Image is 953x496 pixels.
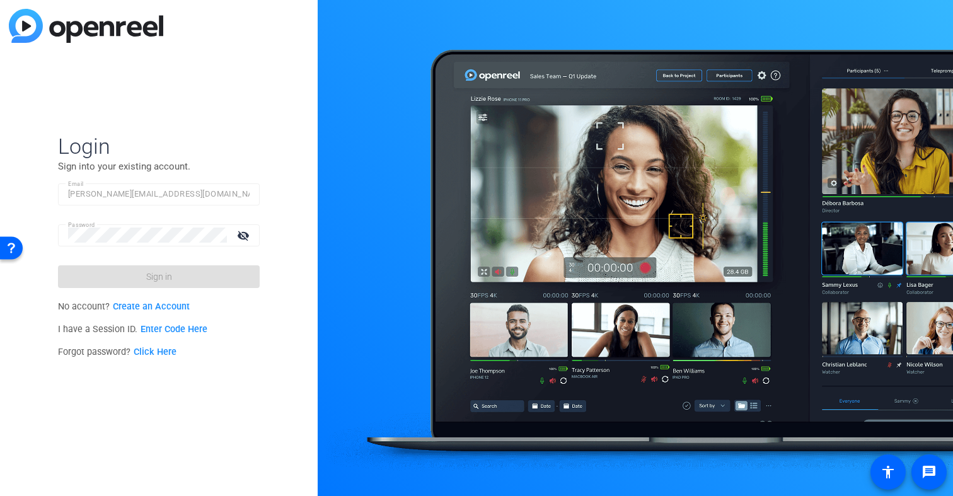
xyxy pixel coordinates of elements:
[921,464,937,480] mat-icon: message
[113,301,190,312] a: Create an Account
[141,324,207,335] a: Enter Code Here
[58,301,190,312] span: No account?
[58,159,260,173] p: Sign into your existing account.
[68,187,250,202] input: Enter Email Address
[9,9,163,43] img: blue-gradient.svg
[229,226,260,245] mat-icon: visibility_off
[58,133,260,159] span: Login
[58,347,176,357] span: Forgot password?
[134,347,176,357] a: Click Here
[68,180,84,187] mat-label: Email
[881,464,896,480] mat-icon: accessibility
[68,221,95,228] mat-label: Password
[58,324,207,335] span: I have a Session ID.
